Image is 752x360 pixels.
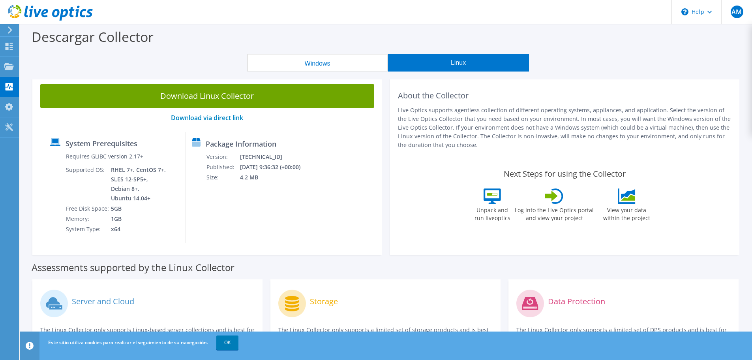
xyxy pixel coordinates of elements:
[310,298,338,305] label: Storage
[504,169,626,179] label: Next Steps for using the Collector
[247,54,388,72] button: Windows
[548,298,605,305] label: Data Protection
[474,204,510,222] label: Unpack and run liveoptics
[111,214,167,224] td: 1GB
[398,106,732,149] p: Live Optics supports agentless collection of different operating systems, appliances, and applica...
[72,298,134,305] label: Server and Cloud
[66,139,137,147] label: System Prerequisites
[66,224,111,234] td: System Type:
[48,339,208,346] span: Este sitio utiliza cookies para realizar el seguimiento de su navegación.
[111,165,167,204] td: RHEL 7+, CentOS 7+, SLES 12-SP5+, Debian 8+, Ubuntu 14.04+
[278,326,493,343] p: The Linux Collector only supports a limited set of storage products and is best for environments ...
[66,214,111,224] td: Memory:
[111,204,167,214] td: 5GB
[111,224,167,234] td: x64
[398,91,732,100] h2: About the Collector
[216,335,238,350] a: OK
[171,113,243,122] a: Download via direct link
[516,326,731,343] p: The Linux Collector only supports a limited set of DPS products and is best for environments wher...
[206,140,276,148] label: Package Information
[206,172,240,183] td: Size:
[32,28,154,46] label: Descargar Collector
[240,152,310,162] td: [TECHNICAL_ID]
[598,204,655,222] label: View your data within the project
[731,6,743,18] span: AM
[40,326,255,343] p: The Linux Collector only supports Linux-based server collections and is best for environments whe...
[388,54,529,72] button: Linux
[206,162,240,172] td: Published:
[240,162,310,172] td: [DATE] 9:36:32 (+00:00)
[206,152,240,162] td: Version:
[66,165,111,204] td: Supported OS:
[40,84,374,108] a: Download Linux Collector
[681,8,688,15] svg: \n
[514,204,594,222] label: Log into the Live Optics portal and view your project
[240,172,310,183] td: 4.2 MB
[66,204,111,214] td: Free Disk Space:
[32,264,234,271] label: Assessments supported by the Linux Collector
[66,153,143,160] label: Requires GLIBC version 2.17+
